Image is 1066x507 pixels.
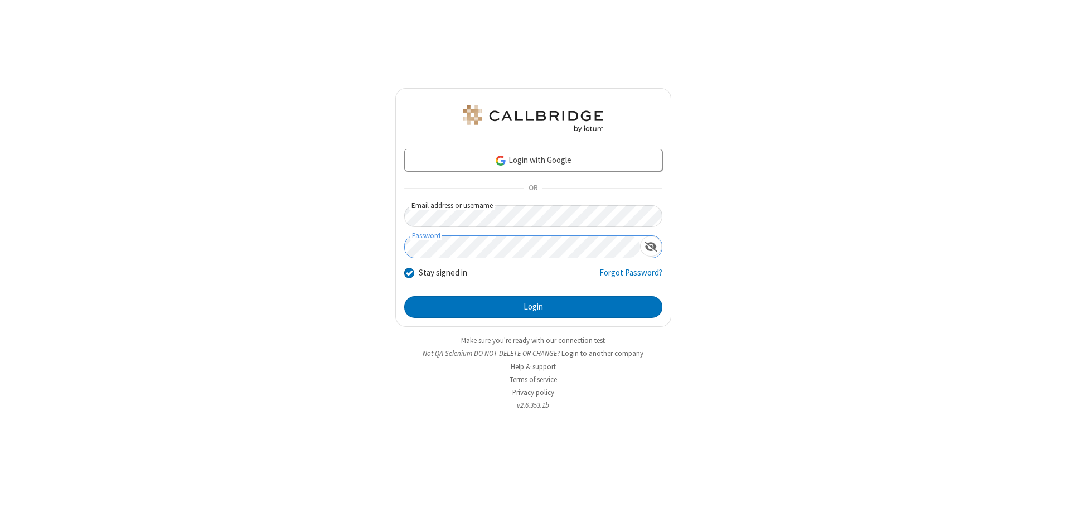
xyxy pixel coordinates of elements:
input: Email address or username [404,205,662,227]
div: Show password [640,236,662,257]
button: Login [404,296,662,318]
img: QA Selenium DO NOT DELETE OR CHANGE [461,105,605,132]
li: Not QA Selenium DO NOT DELETE OR CHANGE? [395,348,671,359]
a: Help & support [511,362,556,371]
button: Login to another company [561,348,643,359]
a: Login with Google [404,149,662,171]
label: Stay signed in [419,267,467,279]
li: v2.6.353.1b [395,400,671,411]
a: Privacy policy [512,388,554,397]
img: google-icon.png [495,154,507,167]
span: OR [524,181,542,196]
a: Make sure you're ready with our connection test [461,336,605,345]
input: Password [405,236,640,258]
a: Forgot Password? [599,267,662,288]
a: Terms of service [510,375,557,384]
